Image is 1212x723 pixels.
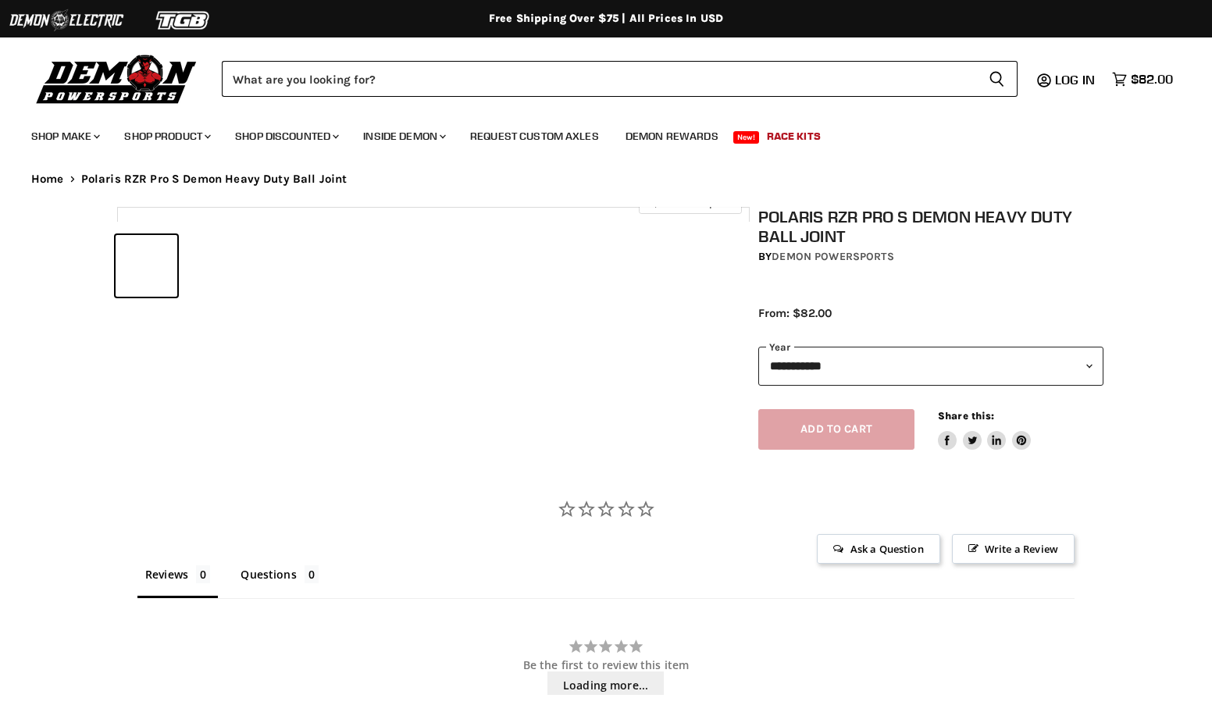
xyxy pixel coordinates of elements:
a: Log in [1048,73,1104,87]
ul: Main menu [20,114,1169,152]
input: Search [222,61,976,97]
a: $82.00 [1104,68,1181,91]
span: New! [733,131,760,144]
img: Demon Powersports [31,51,202,106]
span: Log in [1055,72,1095,87]
span: From: $82.00 [758,306,832,320]
span: Loading more... [547,671,664,700]
div: Be the first to review this item [137,659,1075,671]
button: Search [976,61,1018,97]
a: Shop Discounted [223,120,348,152]
aside: Share this: [938,409,1031,451]
span: Write a Review [952,534,1075,564]
span: Polaris RZR Pro S Demon Heavy Duty Ball Joint [81,173,348,186]
span: $82.00 [1131,72,1173,87]
h1: Polaris RZR Pro S Demon Heavy Duty Ball Joint [758,207,1103,246]
a: Demon Rewards [614,120,730,152]
select: year [758,347,1103,385]
span: Share this: [938,410,994,422]
a: Shop Make [20,120,109,152]
span: Ask a Question [817,534,939,564]
div: by [758,248,1103,265]
a: Race Kits [755,120,832,152]
a: Demon Powersports [772,250,893,263]
a: Shop Product [112,120,220,152]
a: Request Custom Axles [458,120,611,152]
span: Click to expand [647,197,733,208]
button: Polaris RZR Pro S Demon Heavy Duty Ball Joint thumbnail [116,235,177,297]
img: Demon Electric Logo 2 [8,5,125,35]
a: Home [31,173,64,186]
form: Product [222,61,1018,97]
li: Reviews [137,564,218,598]
img: TGB Logo 2 [125,5,242,35]
a: Inside Demon [351,120,455,152]
li: Questions [233,564,326,598]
